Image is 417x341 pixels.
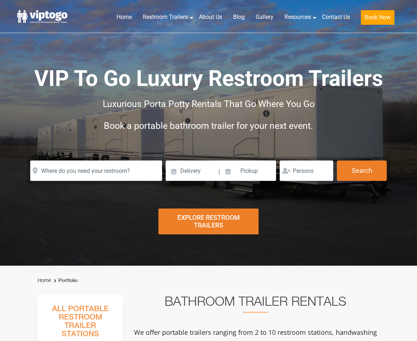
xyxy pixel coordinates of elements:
div: Explore Restroom Trailers [158,209,259,234]
a: Blog [228,9,250,25]
li: Portfolio [52,276,78,285]
button: Search [337,160,387,181]
input: Pickup [221,160,276,181]
button: Book Now [361,10,394,25]
a: Resources [279,9,316,25]
span: Book a portable bathroom trailer for your next event. [104,120,313,131]
span: | [219,160,220,184]
a: Home [111,9,137,25]
input: Persons [280,160,333,181]
a: Gallery [250,9,279,25]
input: Delivery [166,160,218,181]
span: Luxurious Porta Potty Rentals That Go Where You Go [103,99,315,109]
input: Where do you need your restroom? [30,160,162,181]
a: Contact Us [316,9,355,25]
a: Book Now [355,9,400,29]
h2: Bathroom Trailer Rentals [133,295,378,313]
span: VIP To Go Luxury Restroom Trailers [34,66,383,91]
a: Home [38,277,51,283]
a: About Us [193,9,228,25]
a: Restroom Trailers [137,9,193,25]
